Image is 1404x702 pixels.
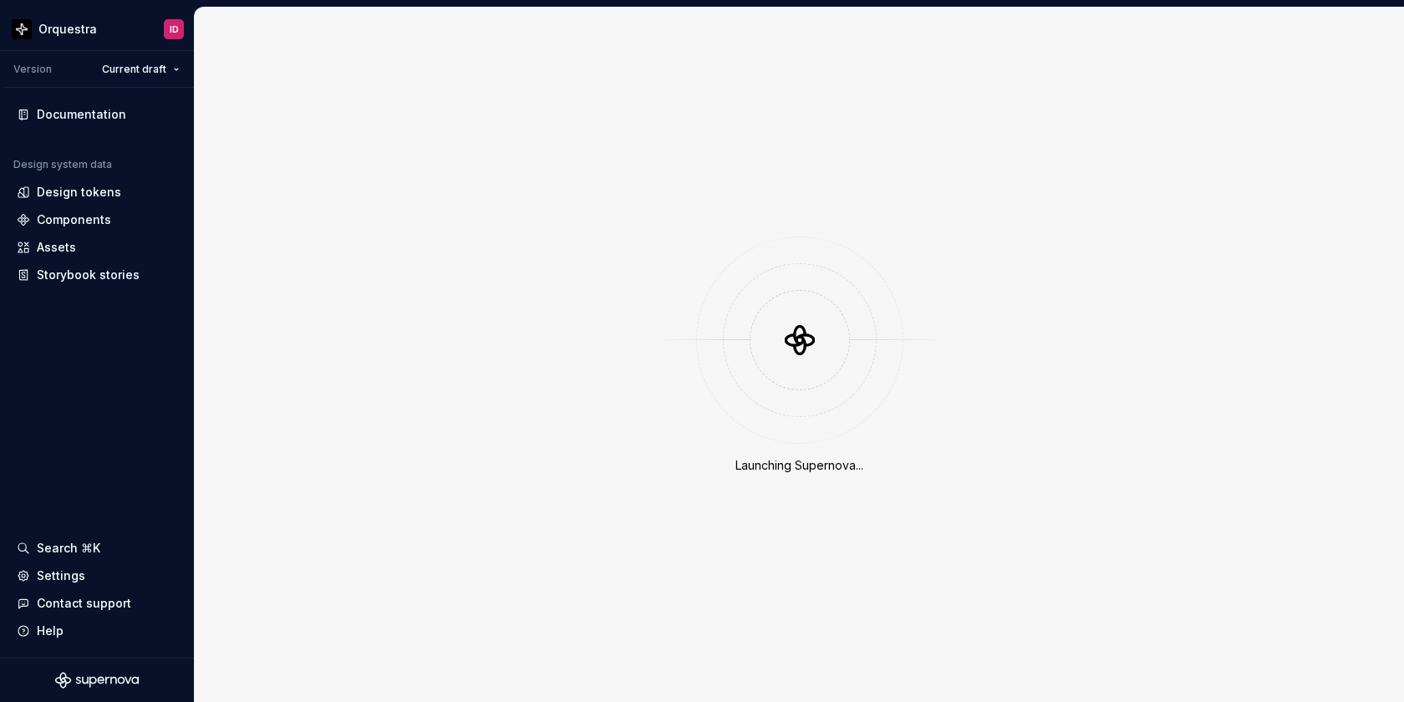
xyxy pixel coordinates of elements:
a: Components [10,206,184,233]
button: Current draft [94,58,187,81]
div: Orquestra [38,21,97,38]
div: Design tokens [37,184,121,201]
div: Search ⌘K [37,540,100,557]
div: Launching Supernova... [735,457,863,474]
div: Contact support [37,595,131,612]
a: Assets [10,234,184,261]
button: Search ⌘K [10,535,184,562]
div: Version [13,63,52,76]
div: Design system data [13,158,112,171]
div: Documentation [37,106,126,123]
button: Contact support [10,590,184,617]
a: Storybook stories [10,262,184,288]
a: Design tokens [10,179,184,206]
div: ID [170,23,179,36]
button: OrquestraID [3,11,191,47]
div: Help [37,623,64,639]
div: Components [37,211,111,228]
div: Storybook stories [37,267,140,283]
a: Documentation [10,101,184,128]
div: Settings [37,567,85,584]
div: Assets [37,239,76,256]
svg: Supernova Logo [55,672,139,689]
button: Help [10,618,184,644]
img: 2d16a307-6340-4442-b48d-ad77c5bc40e7.png [12,19,32,39]
span: Current draft [102,63,166,76]
a: Settings [10,562,184,589]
